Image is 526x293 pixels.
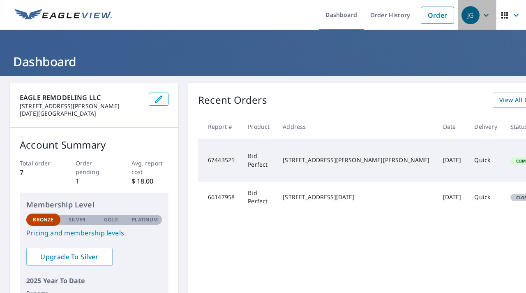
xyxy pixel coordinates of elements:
[20,110,142,117] p: [DATE][GEOGRAPHIC_DATA]
[26,276,162,286] p: 2025 Year To Date
[33,216,53,223] p: Bronze
[76,176,113,186] p: 1
[20,159,57,167] p: Total order
[26,248,113,266] a: Upgrade To Silver
[131,159,169,176] p: Avg. report cost
[283,193,429,201] div: [STREET_ADDRESS][DATE]
[461,6,480,24] div: JG
[20,93,142,102] p: EAGLE REMODELING LLC
[15,9,112,21] img: EV Logo
[104,216,118,223] p: Gold
[468,182,503,212] td: Quick
[198,114,241,139] th: Report #
[26,228,162,238] a: Pricing and membership levels
[468,114,503,139] th: Delivery
[241,139,276,182] td: Bid Perfect
[468,139,503,182] td: Quick
[76,159,113,176] p: Order pending
[436,182,468,212] td: [DATE]
[20,102,142,110] p: [STREET_ADDRESS][PERSON_NAME]
[33,252,106,261] span: Upgrade To Silver
[283,156,429,164] div: [STREET_ADDRESS][PERSON_NAME][PERSON_NAME]
[436,114,468,139] th: Date
[20,167,57,177] p: 7
[10,53,516,70] h1: Dashboard
[26,199,162,210] p: Membership Level
[198,182,241,212] td: 66147958
[436,139,468,182] td: [DATE]
[132,216,158,223] p: Platinum
[421,7,454,24] a: Order
[241,182,276,212] td: Bid Perfect
[241,114,276,139] th: Product
[276,114,436,139] th: Address
[20,137,168,152] p: Account Summary
[131,176,169,186] p: $ 18.00
[69,216,86,223] p: Silver
[198,93,267,108] p: Recent Orders
[198,139,241,182] td: 67443521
